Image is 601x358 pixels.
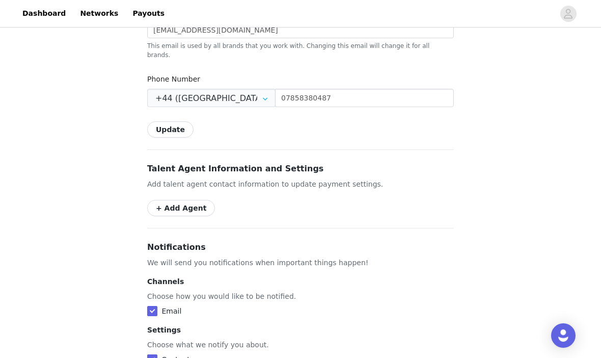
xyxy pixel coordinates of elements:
label: Phone Number [147,75,200,83]
p: Choose what we notify you about. [147,340,454,350]
a: Networks [74,2,124,25]
h3: Notifications [147,241,454,253]
input: Country [147,89,276,107]
span: Email [161,307,181,315]
p: Channels [147,276,454,287]
input: (XXX) XXX-XXXX [275,89,454,107]
a: Payouts [126,2,171,25]
div: Open Intercom Messenger [551,323,576,348]
div: This email is used by all brands that you work with. Changing this email will change it for all b... [147,39,454,60]
p: Settings [147,325,454,336]
p: We will send you notifications when important things happen! [147,258,454,268]
a: Dashboard [16,2,72,25]
p: Choose how you would like to be notified. [147,291,454,302]
button: Update [147,121,194,138]
h3: Talent Agent Information and Settings [147,163,454,175]
div: avatar [563,6,573,22]
button: + Add Agent [147,200,215,216]
p: Add talent agent contact information to update payment settings. [147,179,454,190]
